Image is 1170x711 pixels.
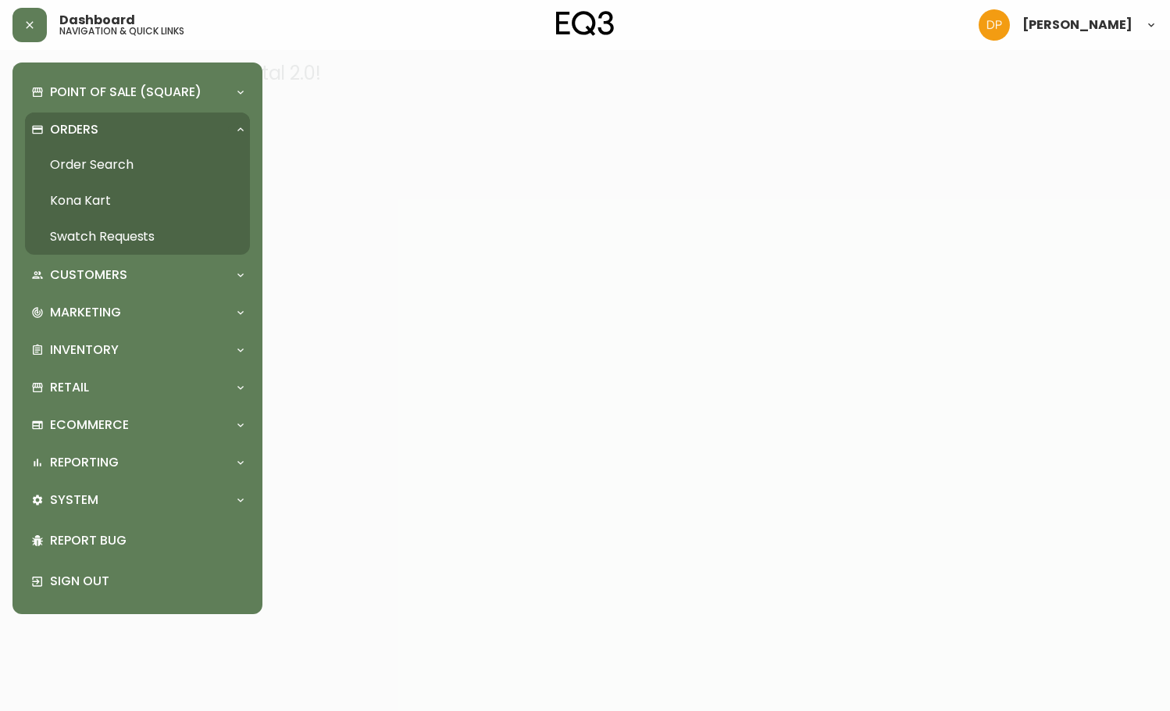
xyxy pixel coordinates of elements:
[50,454,119,471] p: Reporting
[25,561,250,602] div: Sign Out
[25,258,250,292] div: Customers
[25,75,250,109] div: Point of Sale (Square)
[50,416,129,434] p: Ecommerce
[50,121,98,138] p: Orders
[979,9,1010,41] img: b0154ba12ae69382d64d2f3159806b19
[50,532,244,549] p: Report Bug
[50,304,121,321] p: Marketing
[25,219,250,255] a: Swatch Requests
[50,491,98,509] p: System
[556,11,614,36] img: logo
[50,84,202,101] p: Point of Sale (Square)
[59,14,135,27] span: Dashboard
[25,483,250,517] div: System
[25,408,250,442] div: Ecommerce
[50,266,127,284] p: Customers
[59,27,184,36] h5: navigation & quick links
[50,379,89,396] p: Retail
[25,295,250,330] div: Marketing
[25,520,250,561] div: Report Bug
[25,183,250,219] a: Kona Kart
[1022,19,1133,31] span: [PERSON_NAME]
[50,573,244,590] p: Sign Out
[50,341,119,359] p: Inventory
[25,370,250,405] div: Retail
[25,445,250,480] div: Reporting
[25,113,250,147] div: Orders
[25,333,250,367] div: Inventory
[25,147,250,183] a: Order Search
